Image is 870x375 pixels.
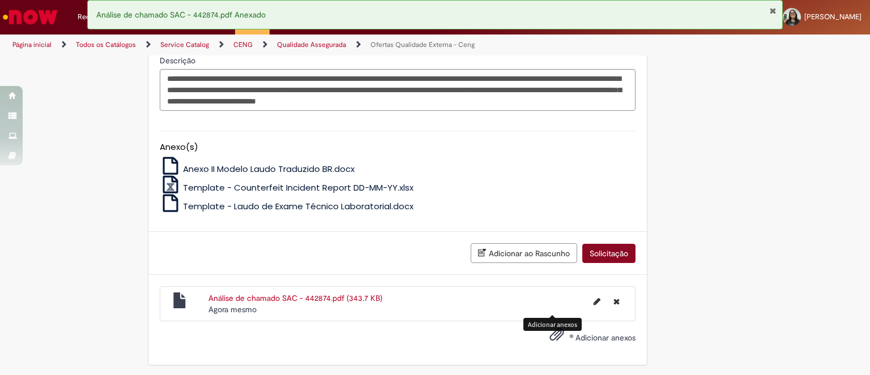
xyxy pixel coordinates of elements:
[523,318,582,331] div: Adicionar anexos
[160,143,636,152] h5: Anexo(s)
[575,333,636,343] span: Adicionar anexos
[277,40,346,49] a: Qualidade Assegurada
[1,6,59,28] img: ServiceNow
[208,304,257,314] time: 29/08/2025 09:58:27
[76,40,136,49] a: Todos os Catálogos
[160,200,414,212] a: Template - Laudo de Exame Técnico Laboratorial.docx
[208,293,382,303] a: Análise de chamado SAC - 442874.pdf (343.7 KB)
[769,6,777,15] button: Fechar Notificação
[607,292,626,311] button: Excluir Análise de chamado SAC - 442874.pdf
[471,243,577,263] button: Adicionar ao Rascunho
[183,182,413,193] span: Template - Counterfeit Incident Report DD-MM-YY.xlsx
[78,11,117,23] span: Requisições
[370,40,475,49] a: Ofertas Qualidade Externa - Ceng
[208,304,257,314] span: Agora mesmo
[547,324,567,350] button: Adicionar anexos
[587,292,607,311] button: Editar nome de arquivo Análise de chamado SAC - 442874.pdf
[160,182,414,193] a: Template - Counterfeit Incident Report DD-MM-YY.xlsx
[183,163,355,175] span: Anexo II Modelo Laudo Traduzido BR.docx
[8,35,572,55] ul: Trilhas de página
[160,40,209,49] a: Service Catalog
[96,10,266,20] span: Análise de chamado SAC - 442874.pdf Anexado
[160,69,636,111] textarea: Descrição
[12,40,52,49] a: Página inicial
[183,200,413,212] span: Template - Laudo de Exame Técnico Laboratorial.docx
[582,244,636,263] button: Solicitação
[804,12,862,21] span: [PERSON_NAME]
[160,163,355,175] a: Anexo II Modelo Laudo Traduzido BR.docx
[160,55,198,66] span: Descrição
[233,40,253,49] a: CENG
